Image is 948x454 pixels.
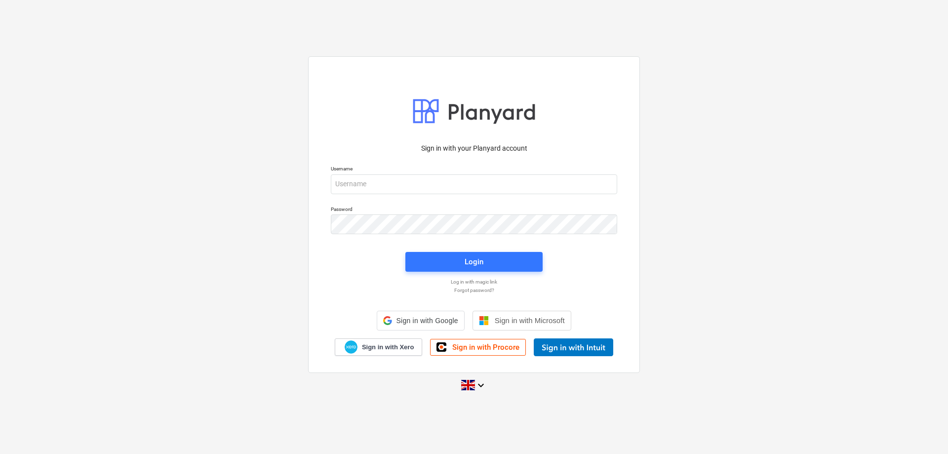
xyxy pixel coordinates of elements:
span: Sign in with Google [396,317,458,325]
div: Sign in with Google [377,311,464,330]
p: Username [331,165,617,174]
a: Sign in with Procore [430,339,526,356]
img: Microsoft logo [479,316,489,326]
img: Xero logo [345,340,357,354]
a: Forgot password? [326,287,622,293]
p: Password [331,206,617,214]
span: Sign in with Microsoft [495,316,565,325]
div: Login [465,255,483,268]
input: Username [331,174,617,194]
a: Log in with magic link [326,279,622,285]
span: Sign in with Xero [362,343,414,352]
a: Sign in with Xero [335,338,423,356]
span: Sign in with Procore [452,343,519,352]
p: Sign in with your Planyard account [331,143,617,154]
button: Login [405,252,543,272]
i: keyboard_arrow_down [475,379,487,391]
